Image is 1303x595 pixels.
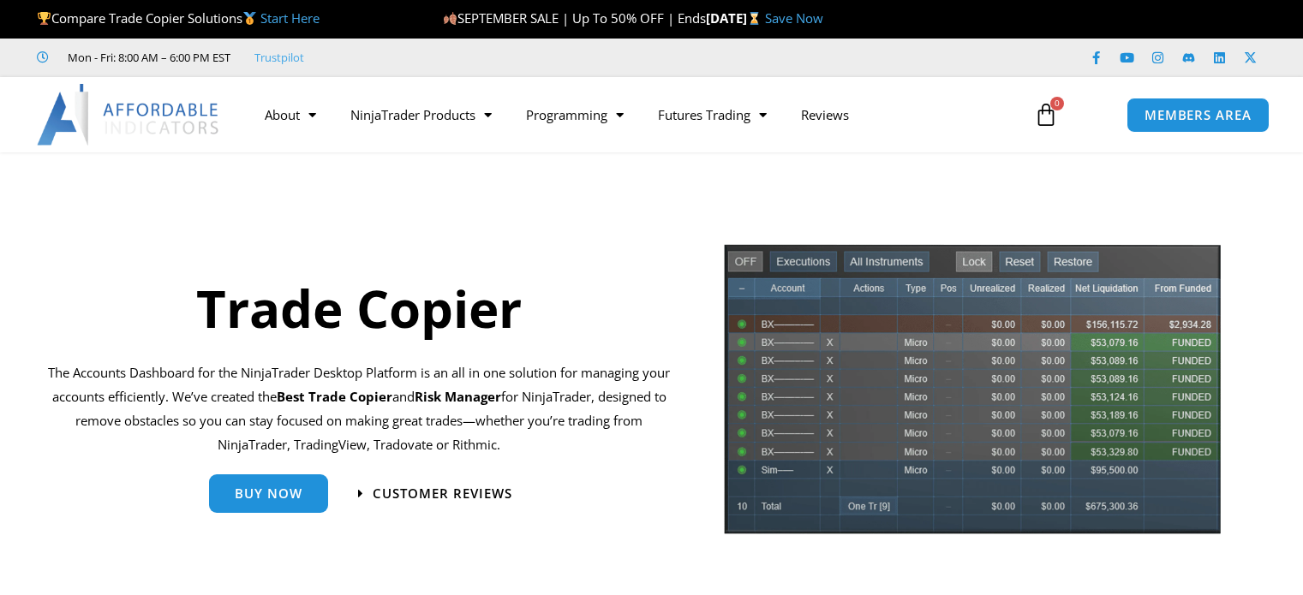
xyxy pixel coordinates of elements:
nav: Menu [248,95,1017,134]
a: NinjaTrader Products [333,95,509,134]
a: Programming [509,95,641,134]
img: 🥇 [243,12,256,25]
span: Compare Trade Copier Solutions [37,9,320,27]
a: Trustpilot [254,47,304,68]
h1: Trade Copier [48,272,671,344]
strong: Risk Manager [415,388,501,405]
a: Save Now [765,9,823,27]
span: Buy Now [235,487,302,500]
img: tradecopier | Affordable Indicators – NinjaTrader [722,242,1222,548]
p: The Accounts Dashboard for the NinjaTrader Desktop Platform is an all in one solution for managin... [48,361,671,456]
a: Reviews [784,95,866,134]
span: SEPTEMBER SALE | Up To 50% OFF | Ends [443,9,706,27]
img: 🍂 [444,12,457,25]
img: 🏆 [38,12,51,25]
a: Futures Trading [641,95,784,134]
a: Buy Now [209,474,328,513]
span: Customer Reviews [373,487,512,500]
img: ⌛ [748,12,761,25]
img: LogoAI | Affordable Indicators – NinjaTrader [37,84,221,146]
a: Customer Reviews [358,487,512,500]
a: MEMBERS AREA [1127,98,1270,133]
span: MEMBERS AREA [1145,109,1252,122]
span: Mon - Fri: 8:00 AM – 6:00 PM EST [63,47,230,68]
b: Best Trade Copier [277,388,392,405]
a: Start Here [260,9,320,27]
a: 0 [1008,90,1084,140]
a: About [248,95,333,134]
span: 0 [1050,97,1064,110]
strong: [DATE] [706,9,765,27]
